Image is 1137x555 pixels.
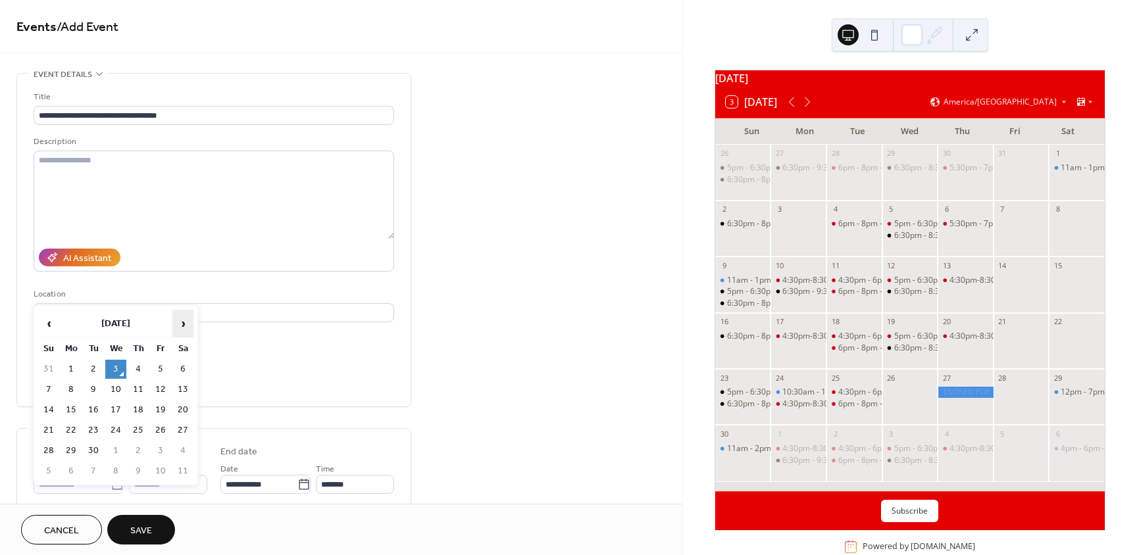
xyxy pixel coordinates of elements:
[719,373,729,383] div: 23
[16,14,57,40] a: Events
[782,286,896,297] div: 6:30pm - 9:30pm - YOUNG LIFE
[172,462,193,481] td: 11
[220,462,238,476] span: Date
[884,118,936,145] div: Wed
[838,387,998,398] div: 4:30pm - 6pm - LIGHT DINKERS PICKLEBALL
[830,205,840,214] div: 4
[83,441,104,460] td: 30
[938,275,994,286] div: 4:30pm-8:30pm SCWAVE
[172,441,193,460] td: 4
[38,441,59,460] td: 28
[130,524,152,538] span: Save
[38,400,59,420] td: 14
[831,118,884,145] div: Tue
[172,400,193,420] td: 20
[83,462,104,481] td: 7
[830,429,840,439] div: 2
[128,421,149,440] td: 25
[150,462,171,481] td: 10
[863,541,975,552] div: Powered by
[150,360,171,379] td: 5
[83,421,104,440] td: 23
[715,70,1105,86] div: [DATE]
[128,462,149,481] td: 9
[949,331,1041,342] div: 4:30pm-8:30pm SCWAVE
[38,462,59,481] td: 5
[944,98,1057,106] span: America/[GEOGRAPHIC_DATA]
[882,275,938,286] div: 5pm - 6:30pm RISING STARS BASKETBALL 2
[774,260,784,270] div: 10
[727,443,905,454] div: 11am - 2pm - [PERSON_NAME] BIRTHDAY PARTY
[826,455,882,466] div: 6pm - 8pm - WENDY PICKLEBALL
[1049,387,1105,398] div: 12pm - 7pm -CUELLER PARTY
[105,339,126,358] th: We
[61,360,82,379] td: 1
[826,398,882,410] div: 6pm - 8pm - WENDY PICKLEBALL
[894,275,1053,286] div: 5pm - 6:30pm RISING STARS BASKETBALL 2
[150,421,171,440] td: 26
[34,287,392,301] div: Location
[83,400,104,420] td: 16
[774,149,784,158] div: 27
[886,149,896,158] div: 29
[771,286,826,297] div: 6:30pm - 9:30pm - YOUNG LIFE
[942,317,951,327] div: 20
[838,275,998,286] div: 4:30pm - 6pm - LIGHT DINKERS PICKLEBALL
[34,135,392,149] div: Description
[782,455,896,466] div: 6:30pm - 9:30pm - YOUNG LIFE
[38,339,59,358] th: Su
[63,252,111,266] div: AI Assistant
[782,398,874,410] div: 4:30pm-8:30pm SCWAVE
[727,218,890,229] div: 6:30pm - 8pm - AVERAGE JOES GAME NIGHT
[826,218,882,229] div: 6pm - 8pm - WENDY PICKLEBALL
[150,380,171,399] td: 12
[172,339,193,358] th: Sa
[128,441,149,460] td: 2
[942,429,951,439] div: 4
[949,162,1109,174] div: 5:30pm - 7pm - LIGHT DINKERS PICKLEBALL
[727,298,890,309] div: 6:30pm - 8pm - AVERAGE JOES GAME NIGHT
[21,515,102,544] button: Cancel
[838,398,946,410] div: 6pm - 8pm - [PERSON_NAME]
[886,373,896,383] div: 26
[942,373,951,383] div: 27
[726,118,778,145] div: Sun
[894,455,1088,466] div: 6:30pm - 8:30pm - LC [DEMOGRAPHIC_DATA] STUDY
[61,421,82,440] td: 22
[61,462,82,481] td: 6
[715,162,771,174] div: 5pm - 6:30pm - ADULT PICKLEBALL
[83,339,104,358] th: Tu
[911,541,975,552] a: [DOMAIN_NAME]
[61,441,82,460] td: 29
[727,331,890,342] div: 6:30pm - 8pm - AVERAGE JOES GAME NIGHT
[942,205,951,214] div: 6
[38,421,59,440] td: 21
[838,162,946,174] div: 6pm - 8pm - [PERSON_NAME]
[727,286,855,297] div: 5pm - 6:30pm - ADULT PICKLEBALL
[727,162,855,174] div: 5pm - 6:30pm - ADULT PICKLEBALL
[778,118,831,145] div: Mon
[894,218,1053,229] div: 5pm - 6:30pm RISING STARS BASKETBALL 2
[727,174,890,185] div: 6:30pm - 8pm - AVERAGE JOES GAME NIGHT
[105,421,126,440] td: 24
[719,149,729,158] div: 26
[886,317,896,327] div: 19
[83,380,104,399] td: 9
[1053,260,1063,270] div: 15
[882,286,938,297] div: 6:30pm - 8:30pm - LC BIBLE STUDY
[715,174,771,185] div: 6:30pm - 8pm - AVERAGE JOES GAME NIGHT
[715,443,771,454] div: 11am - 2pm - FELIX BIRTHDAY PARTY
[1053,149,1063,158] div: 1
[938,443,994,454] div: 4:30pm-8:30pm SCWAVE
[949,218,1109,229] div: 5:30pm - 7pm - LIGHT DINKERS PICKLEBALL
[61,400,82,420] td: 15
[838,443,998,454] div: 4:30pm - 6pm - LIGHT DINKERS PICKLEBALL
[105,360,126,379] td: 3
[220,445,257,459] div: End date
[1049,443,1105,454] div: 4pm - 6pm - KANE CHRISTMAS PARTY
[998,429,1007,439] div: 5
[1053,429,1063,439] div: 6
[1053,317,1063,327] div: 22
[838,286,946,297] div: 6pm - 8pm - [PERSON_NAME]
